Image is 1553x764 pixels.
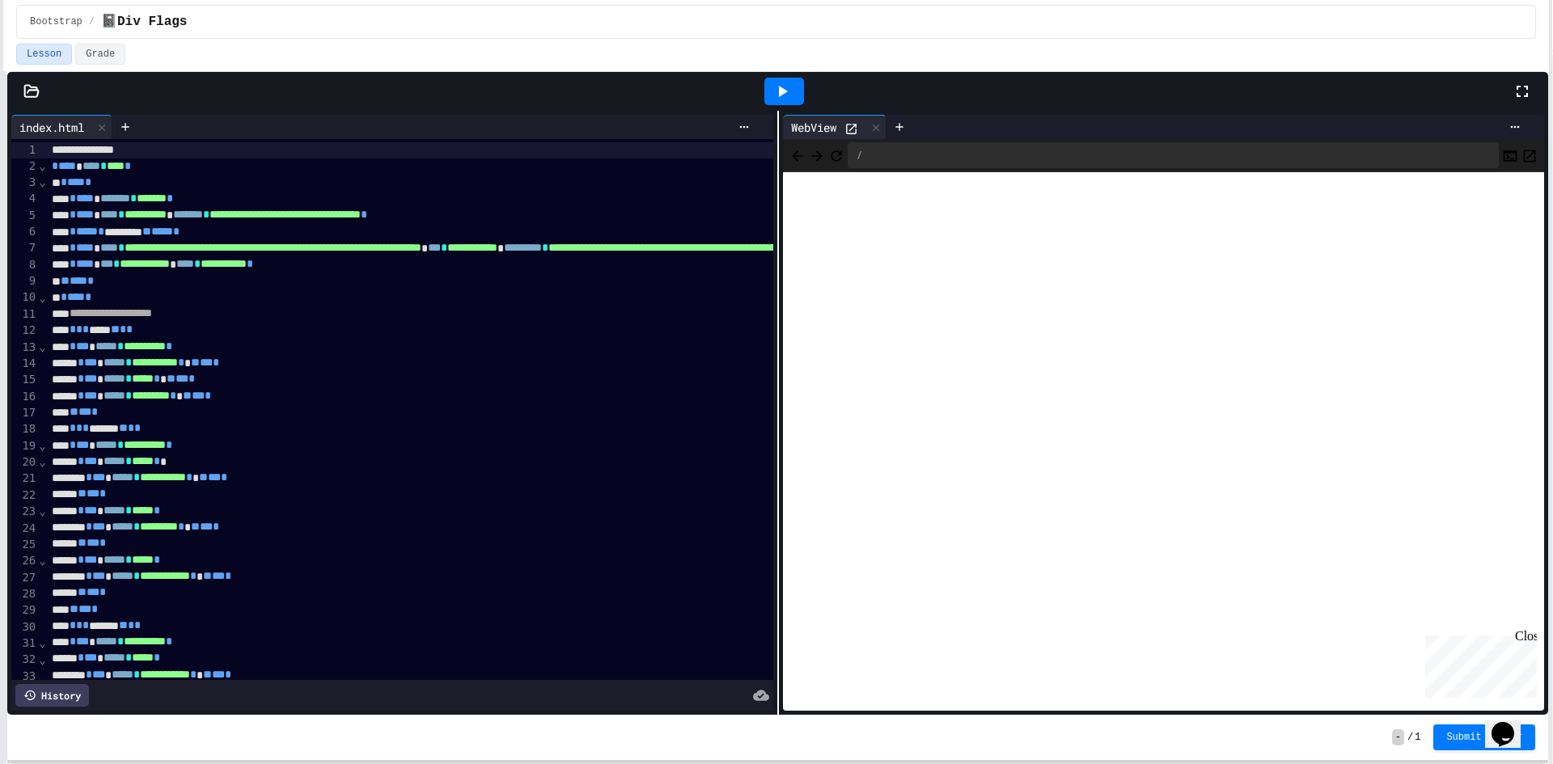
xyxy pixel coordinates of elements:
iframe: chat widget [1485,699,1537,748]
iframe: chat widget [1419,629,1537,698]
button: Lesson [16,44,72,65]
div: Chat with us now!Close [6,6,112,103]
span: Bootstrap [30,15,83,28]
button: Grade [75,44,125,65]
span: 📓Div Flags [101,12,187,32]
span: / [89,15,95,28]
